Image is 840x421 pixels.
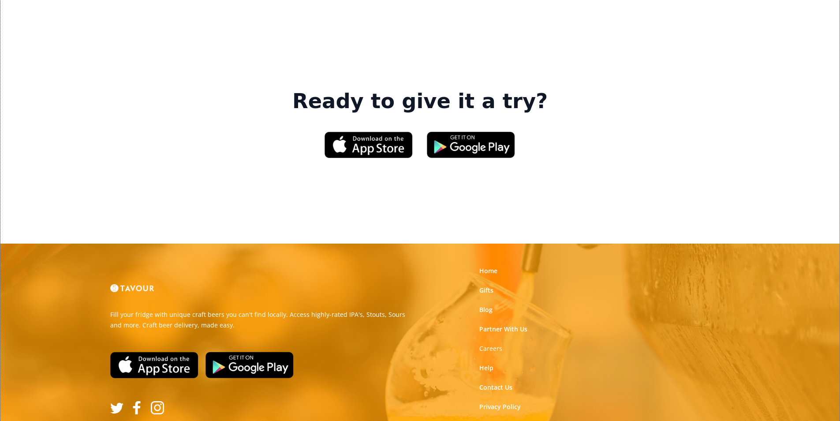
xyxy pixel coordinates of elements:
[479,402,521,411] a: Privacy Policy
[479,325,527,334] a: Partner With Us
[479,286,493,295] a: Gifts
[479,383,512,392] a: Contact Us
[479,267,497,275] a: Home
[479,305,493,314] a: Blog
[479,364,493,372] a: Help
[292,89,548,114] strong: Ready to give it a try?
[479,344,502,353] a: Careers
[110,309,414,331] p: Fill your fridge with unique craft beers you can't find locally. Access highly-rated IPA's, Stout...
